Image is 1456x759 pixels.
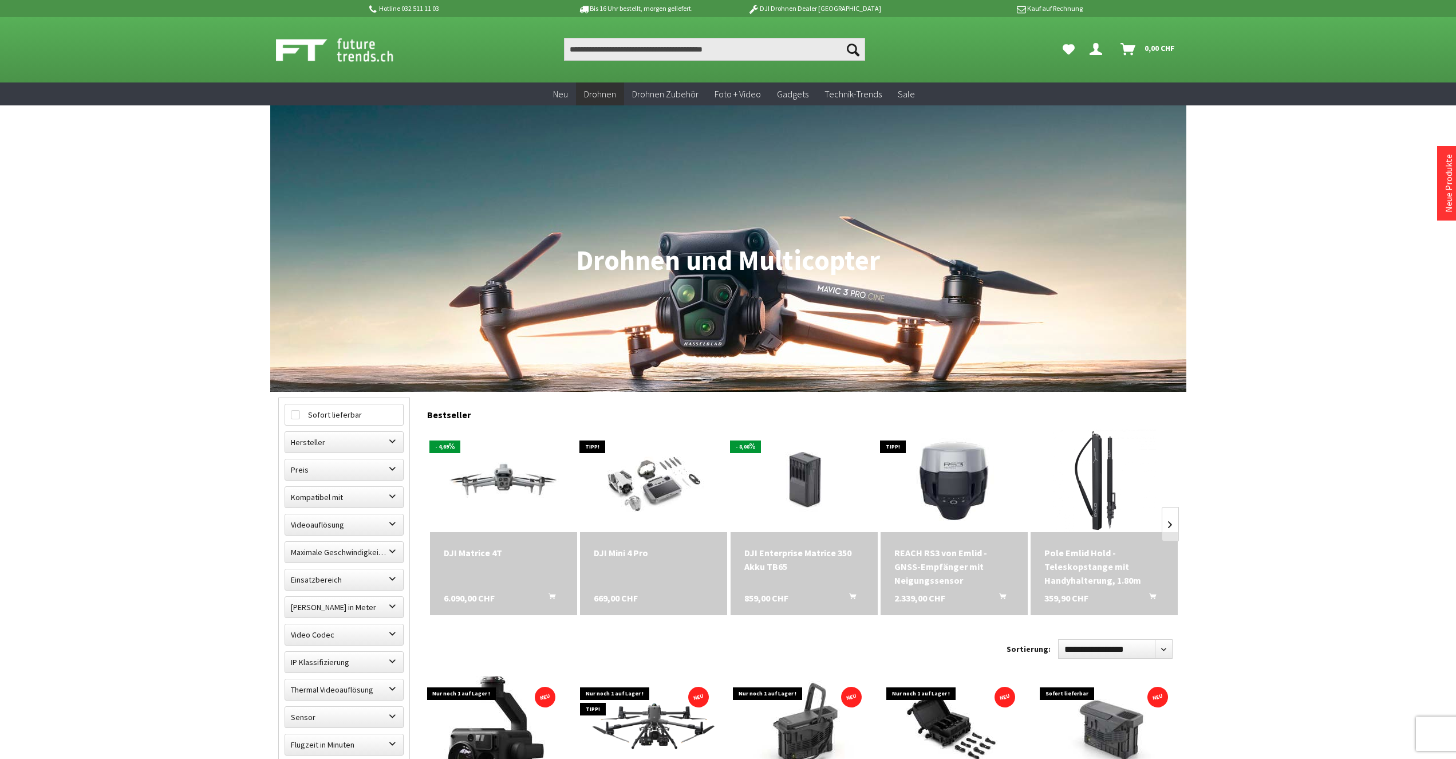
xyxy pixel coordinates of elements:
[285,542,403,563] label: Maximale Geschwindigkeit in km/h
[594,546,713,560] div: DJI Mini 4 Pro
[444,546,563,560] div: DJI Matrice 4T
[594,546,713,560] a: DJI Mini 4 Pro 669,00 CHF
[841,38,865,61] button: Suchen
[725,2,903,15] p: DJI Drohnen Dealer [GEOGRAPHIC_DATA]
[985,591,1013,606] button: In den Warenkorb
[744,546,864,573] div: DJI Enterprise Matrice 350 Akku TB65
[816,82,890,106] a: Technik-Trends
[546,2,725,15] p: Bis 16 Uhr bestellt, morgen geliefert.
[430,439,577,522] img: DJI Matrice 4T
[594,591,638,605] span: 669,00 CHF
[285,514,403,535] label: Videoauflösung
[894,591,945,605] span: 2.339,00 CHF
[545,82,576,106] a: Neu
[1044,546,1164,587] div: Pole Emlid Hold - Teleskopstange mit Handyhalterung, 1.80m
[835,591,863,606] button: In den Warenkorb
[1145,39,1175,57] span: 0,00 CHF
[368,2,546,15] p: Hotline 032 511 11 03
[285,707,403,727] label: Sensor
[285,734,403,755] label: Flugzeit in Minuten
[1057,38,1080,61] a: Meine Favoriten
[444,546,563,560] a: DJI Matrice 4T 6.090,00 CHF In den Warenkorb
[1116,38,1181,61] a: Warenkorb
[589,429,718,532] img: DJI Mini 4 Pro
[707,82,769,106] a: Foto + Video
[444,591,495,605] span: 6.090,00 CHF
[1135,591,1163,606] button: In den Warenkorb
[715,88,761,100] span: Foto + Video
[1443,154,1454,213] a: Neue Produkte
[744,591,788,605] span: 859,00 CHF
[285,432,403,453] label: Hersteller
[769,82,816,106] a: Gadgets
[278,246,1178,275] h1: Drohnen und Multicopter
[890,82,923,106] a: Sale
[285,624,403,645] label: Video Codec
[824,88,882,100] span: Technik-Trends
[285,679,403,700] label: Thermal Videoauflösung
[285,652,403,673] label: IP Klassifizierung
[740,429,869,532] img: DJI Enterprise Matrice 350 Akku TB65
[624,82,707,106] a: Drohnen Zubehör
[285,597,403,618] label: Maximale Flughöhe in Meter
[584,88,616,100] span: Drohnen
[744,546,864,573] a: DJI Enterprise Matrice 350 Akku TB65 859,00 CHF In den Warenkorb
[576,82,624,106] a: Drohnen
[427,398,1178,426] div: Bestseller
[1007,640,1051,658] label: Sortierung:
[285,459,403,480] label: Preis
[1044,591,1088,605] span: 359,90 CHF
[894,546,1014,587] a: REACH RS3 von Emlid - GNSS-Empfänger mit Neigungssensor 2.339,00 CHF In den Warenkorb
[902,429,1005,532] img: REACH RS3 von Emlid - GNSS-Empfänger mit Neigungssensor
[904,2,1083,15] p: Kauf auf Rechnung
[276,36,419,64] img: Shop Futuretrends - zur Startseite wechseln
[564,38,865,61] input: Produkt, Marke, Kategorie, EAN, Artikelnummer…
[285,569,403,590] label: Einsatzbereich
[285,487,403,508] label: Kompatibel mit
[898,88,915,100] span: Sale
[632,88,699,100] span: Drohnen Zubehör
[1085,38,1111,61] a: Dein Konto
[1044,546,1164,587] a: Pole Emlid Hold - Teleskopstange mit Handyhalterung, 1.80m 359,90 CHF In den Warenkorb
[894,546,1014,587] div: REACH RS3 von Emlid - GNSS-Empfänger mit Neigungssensor
[285,404,403,425] label: Sofort lieferbar
[777,88,808,100] span: Gadgets
[553,88,568,100] span: Neu
[535,591,562,606] button: In den Warenkorb
[1053,429,1156,532] img: Pole Emlid Hold - Teleskopstange mit Handyhalterung, 1.80m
